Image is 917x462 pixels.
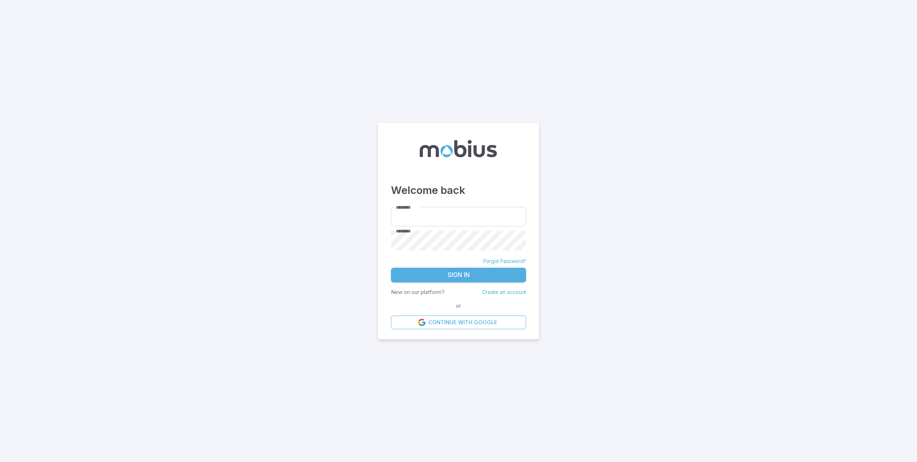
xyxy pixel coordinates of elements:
[391,268,526,283] button: Sign In
[391,182,526,198] h3: Welcome back
[483,258,526,265] a: Forgot Password?
[391,288,444,296] p: New on our platform?
[454,302,463,310] span: or
[391,316,526,329] a: Continue with Google
[482,289,526,295] a: Create an account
